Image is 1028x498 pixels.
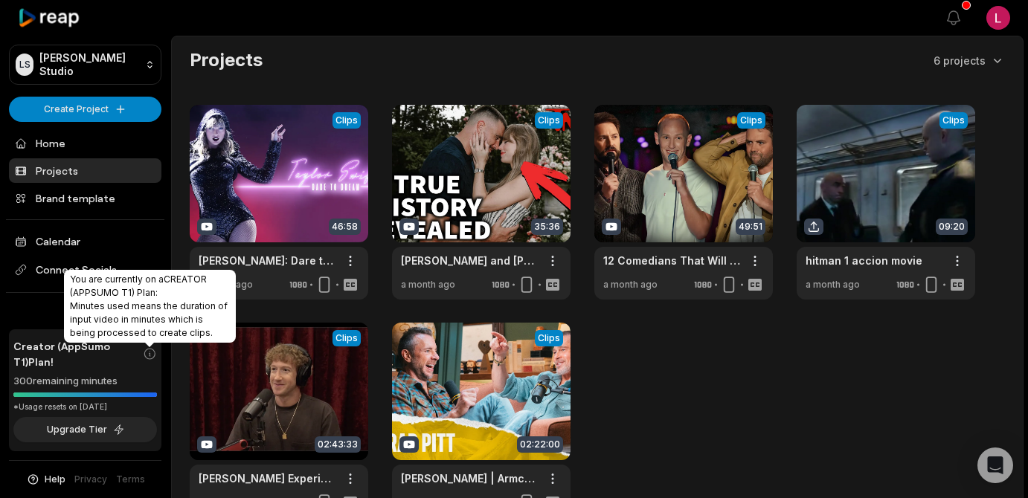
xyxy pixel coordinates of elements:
[401,253,538,268] a: [PERSON_NAME] and [PERSON_NAME]: The Ultimate Love Story | TMZ Investigates
[45,473,65,486] span: Help
[16,54,33,76] div: LS
[934,53,1005,68] button: 6 projects
[199,253,335,268] a: [PERSON_NAME]: Dare to Dream | FULL DOCUMENTARY | 2020
[70,274,228,338] span: You are currently on a CREATOR (APPSUMO T1) Plan : Minutes used means the duration of input video...
[9,158,161,183] a: Projects
[74,473,107,486] a: Privacy
[26,473,65,486] button: Help
[9,256,161,283] span: Connect Socials
[401,470,538,486] a: [PERSON_NAME] | Armchair Expert with [PERSON_NAME]
[199,470,335,486] a: [PERSON_NAME] Experience #2255 - [PERSON_NAME]
[9,97,161,122] button: Create Project
[13,401,157,413] div: *Usage resets on [DATE]
[806,253,922,268] a: hitman 1 accion movie
[39,51,139,78] p: [PERSON_NAME] Studio
[116,473,145,486] a: Terms
[13,338,143,369] span: Creator (AppSumo T1) Plan!
[9,186,161,210] a: Brand template
[9,131,161,155] a: Home
[603,253,740,268] a: 12 Comedians That Will Make You Smile | Stand-Up Comedy Compilation
[190,48,263,72] h2: Projects
[977,447,1013,483] div: Open Intercom Messenger
[13,374,157,389] div: 300 remaining minutes
[13,417,157,442] button: Upgrade Tier
[9,229,161,253] a: Calendar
